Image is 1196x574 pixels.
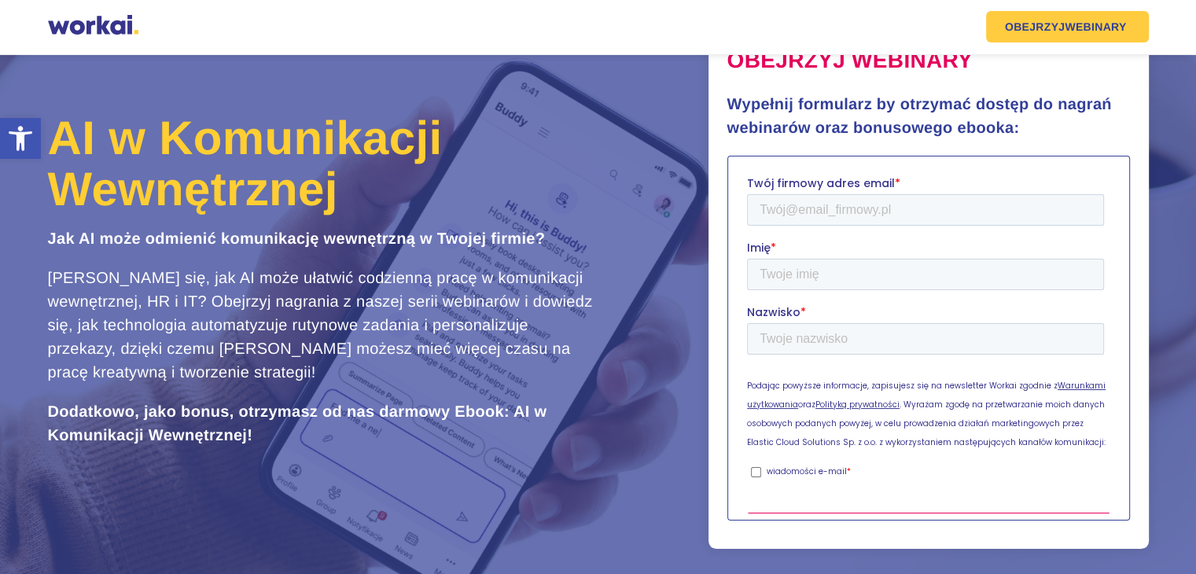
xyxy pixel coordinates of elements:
a: OBEJRZYJWEBINARY [986,11,1149,42]
span: [PERSON_NAME] się, jak AI może ułatwić codzienną pracę w komunikacji wewnętrznej, HR i IT? Obejrz... [48,270,593,381]
em: WEBINARY [1065,21,1126,32]
strong: Dodatkowo, jako bonus, otrzymasz od nas darmowy Ebook: AI w Komunikacji Wewnętrznej! [48,403,547,444]
span: AI w Komunikacji Wewnętrznej [48,112,443,215]
strong: Wypełnij formularz by otrzymać dostęp do nagrań webinarów oraz bonusowego ebooka: [727,96,1112,137]
strong: Jak AI może odmienić komunikację wewnętrzną w Twojej firmie? [48,230,546,248]
iframe: Form 0 [747,175,1110,513]
h2: Obejrzyj webinary [727,46,1130,75]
